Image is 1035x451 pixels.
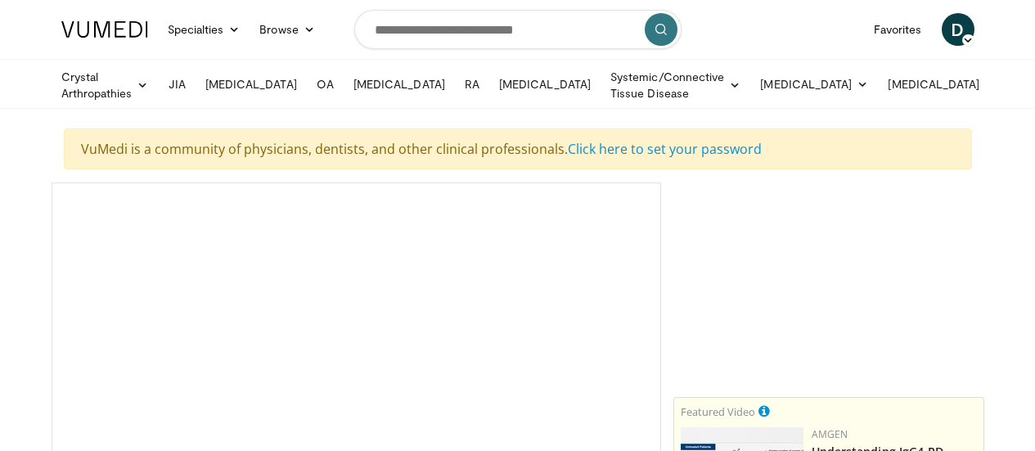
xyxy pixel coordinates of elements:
[455,68,489,101] a: RA
[52,69,159,101] a: Crystal Arthropathies
[344,68,455,101] a: [MEDICAL_DATA]
[159,68,196,101] a: JIA
[878,68,1006,101] a: [MEDICAL_DATA]
[307,68,344,101] a: OA
[61,21,148,38] img: VuMedi Logo
[812,427,848,441] a: Amgen
[250,13,325,46] a: Browse
[864,13,932,46] a: Favorites
[601,69,750,101] a: Systemic/Connective Tissue Disease
[64,129,972,169] div: VuMedi is a community of physicians, dentists, and other clinical professionals.
[750,68,878,101] a: [MEDICAL_DATA]
[489,68,601,101] a: [MEDICAL_DATA]
[158,13,250,46] a: Specialties
[942,13,974,46] a: D
[568,140,762,158] a: Click here to set your password
[354,10,682,49] input: Search topics, interventions
[706,183,952,387] iframe: Advertisement
[681,404,755,419] small: Featured Video
[196,68,307,101] a: [MEDICAL_DATA]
